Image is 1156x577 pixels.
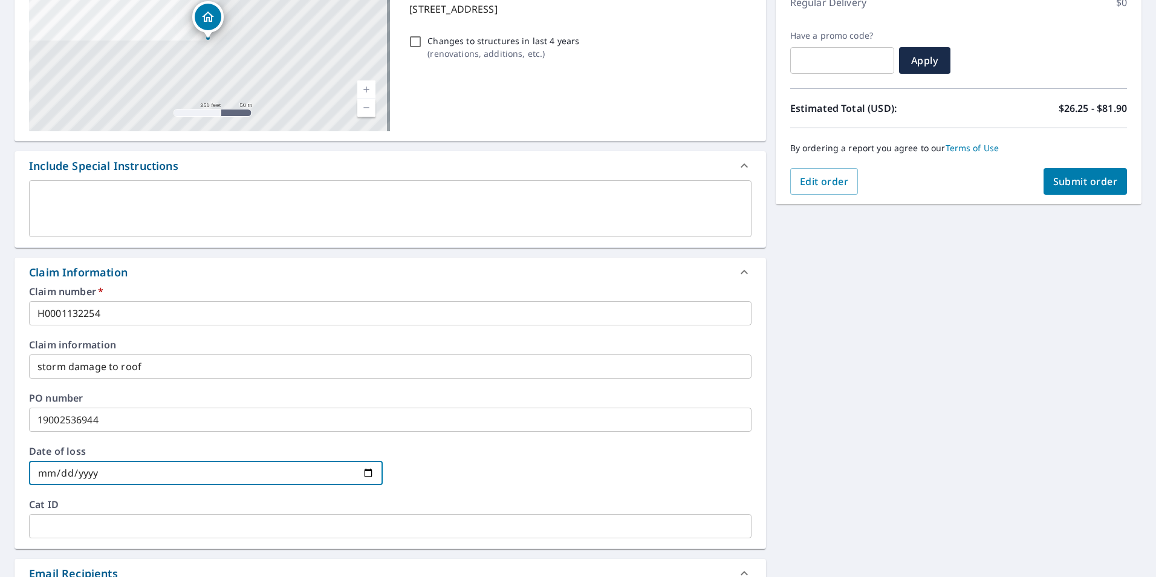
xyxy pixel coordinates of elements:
[357,99,375,117] a: Current Level 17, Zoom Out
[192,1,224,39] div: Dropped pin, building 1, Residential property, 29 Fairfax Ave Birmingham, AL 35214
[15,151,766,180] div: Include Special Instructions
[29,393,752,403] label: PO number
[790,30,894,41] label: Have a promo code?
[427,34,579,47] p: Changes to structures in last 4 years
[29,446,383,456] label: Date of loss
[790,101,959,116] p: Estimated Total (USD):
[29,287,752,296] label: Claim number
[409,2,746,16] p: [STREET_ADDRESS]
[29,158,178,174] div: Include Special Instructions
[29,340,752,350] label: Claim information
[1059,101,1127,116] p: $26.25 - $81.90
[427,47,579,60] p: ( renovations, additions, etc. )
[909,54,941,67] span: Apply
[946,142,999,154] a: Terms of Use
[1044,168,1128,195] button: Submit order
[790,143,1127,154] p: By ordering a report you agree to our
[790,168,859,195] button: Edit order
[800,175,849,188] span: Edit order
[357,80,375,99] a: Current Level 17, Zoom In
[29,500,752,509] label: Cat ID
[29,264,128,281] div: Claim Information
[15,258,766,287] div: Claim Information
[1053,175,1118,188] span: Submit order
[899,47,950,74] button: Apply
